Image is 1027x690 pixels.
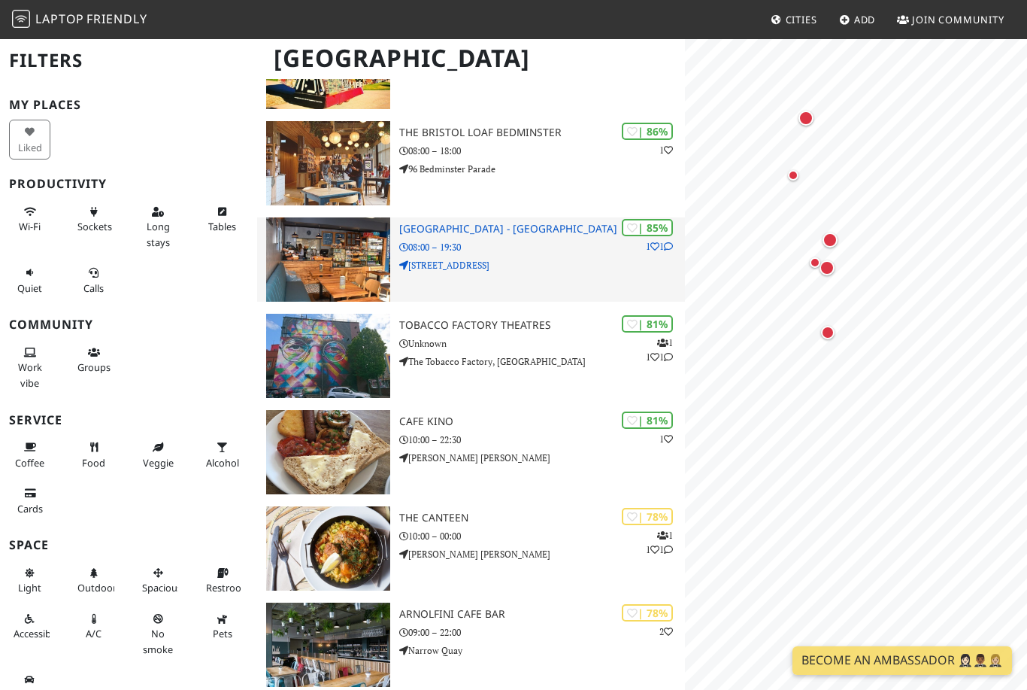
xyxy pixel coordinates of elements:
[73,340,114,380] button: Groups
[18,581,41,594] span: Natural light
[266,603,391,687] img: Arnolfini Cafe Bar
[791,103,821,133] div: Map marker
[147,220,170,248] span: Long stays
[9,435,50,475] button: Coffee
[266,410,391,494] img: Cafe Kino
[399,547,684,561] p: [PERSON_NAME] [PERSON_NAME]
[9,38,248,84] h2: Filters
[266,121,391,205] img: The Bristol Loaf Bedminster
[12,7,147,33] a: LaptopFriendly LaptopFriendly
[399,162,684,176] p: 96 Bedminster Parade
[622,315,673,333] div: | 81%
[73,435,114,475] button: Food
[399,625,684,640] p: 09:00 – 22:00
[206,456,239,470] span: Alcohol
[854,13,876,26] span: Add
[17,502,43,515] span: Credit cards
[201,606,243,646] button: Pets
[399,223,684,236] h3: [GEOGRAPHIC_DATA] - [GEOGRAPHIC_DATA]
[646,239,673,254] p: 1 1
[9,481,50,521] button: Cards
[35,11,84,27] span: Laptop
[399,643,684,658] p: Narrow Quay
[262,38,682,79] h1: [GEOGRAPHIC_DATA]
[266,217,391,302] img: Hatter House Cafe - Bristol
[399,336,684,351] p: Unknown
[257,506,685,591] a: The Canteen | 78% 111 The Canteen 10:00 – 00:00 [PERSON_NAME] [PERSON_NAME]
[206,581,250,594] span: Restroom
[73,561,114,600] button: Outdoor
[83,281,104,295] span: Video/audio calls
[201,435,243,475] button: Alcohol
[213,627,232,640] span: Pet friendly
[399,258,684,272] p: [STREET_ADDRESS]
[138,435,179,475] button: Veggie
[399,240,684,254] p: 08:00 – 19:30
[622,219,673,236] div: | 85%
[73,199,114,239] button: Sockets
[143,456,174,470] span: Veggie
[9,340,50,395] button: Work vibe
[778,160,808,190] div: Map marker
[399,144,684,158] p: 08:00 – 18:00
[9,413,248,427] h3: Service
[73,260,114,300] button: Calls
[257,121,685,205] a: The Bristol Loaf Bedminster | 86% 1 The Bristol Loaf Bedminster 08:00 – 18:00 96 Bedminster Parade
[82,456,105,470] span: Food
[9,177,248,191] h3: Productivity
[622,123,673,140] div: | 86%
[19,220,41,233] span: Stable Wi-Fi
[399,529,684,543] p: 10:00 – 00:00
[792,646,1012,675] a: Become an Ambassador 🤵🏻‍♀️🤵🏾‍♂️🤵🏼‍♀️
[9,606,50,646] button: Accessible
[399,433,684,447] p: 10:00 – 22:30
[257,410,685,494] a: Cafe Kino | 81% 1 Cafe Kino 10:00 – 22:30 [PERSON_NAME] [PERSON_NAME]
[659,625,673,639] p: 2
[138,199,179,254] button: Long stays
[659,432,673,446] p: 1
[9,98,248,112] h3: My Places
[399,319,684,332] h3: Tobacco Factory Theatres
[257,217,685,302] a: Hatter House Cafe - Bristol | 85% 11 [GEOGRAPHIC_DATA] - [GEOGRAPHIC_DATA] 08:00 – 19:30 [STREET_...
[14,627,59,640] span: Accessible
[399,451,684,465] p: [PERSON_NAME] [PERSON_NAME]
[813,318,843,348] div: Map marker
[659,143,673,157] p: 1
[86,11,147,27] span: Friendly
[399,608,684,621] h3: Arnolfini Cafe Bar
[15,456,44,470] span: Coffee
[815,225,845,255] div: Map marker
[9,199,50,239] button: Wi-Fi
[143,627,173,655] span: Smoke free
[833,6,882,33] a: Add
[77,581,117,594] span: Outdoor area
[399,415,684,428] h3: Cafe Kino
[765,6,823,33] a: Cities
[266,506,391,591] img: The Canteen
[9,561,50,600] button: Light
[138,561,179,600] button: Spacious
[138,606,179,661] button: No smoke
[399,126,684,139] h3: The Bristol Loaf Bedminster
[77,360,111,374] span: Group tables
[201,199,243,239] button: Tables
[257,603,685,687] a: Arnolfini Cafe Bar | 78% 2 Arnolfini Cafe Bar 09:00 – 22:00 Narrow Quay
[622,604,673,622] div: | 78%
[646,336,673,364] p: 1 1 1
[77,220,112,233] span: Power sockets
[208,220,236,233] span: Work-friendly tables
[812,253,842,283] div: Map marker
[786,13,817,26] span: Cities
[17,281,42,295] span: Quiet
[257,314,685,398] a: Tobacco Factory Theatres | 81% 111 Tobacco Factory Theatres Unknown The Tobacco Factory, [GEOGRAP...
[622,412,673,429] div: | 81%
[891,6,1010,33] a: Join Community
[912,13,1004,26] span: Join Community
[9,538,248,552] h3: Space
[142,581,182,594] span: Spacious
[86,627,101,640] span: Air conditioned
[399,354,684,369] p: The Tobacco Factory, [GEOGRAPHIC_DATA]
[73,606,114,646] button: A/C
[18,360,42,389] span: People working
[399,512,684,524] h3: The Canteen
